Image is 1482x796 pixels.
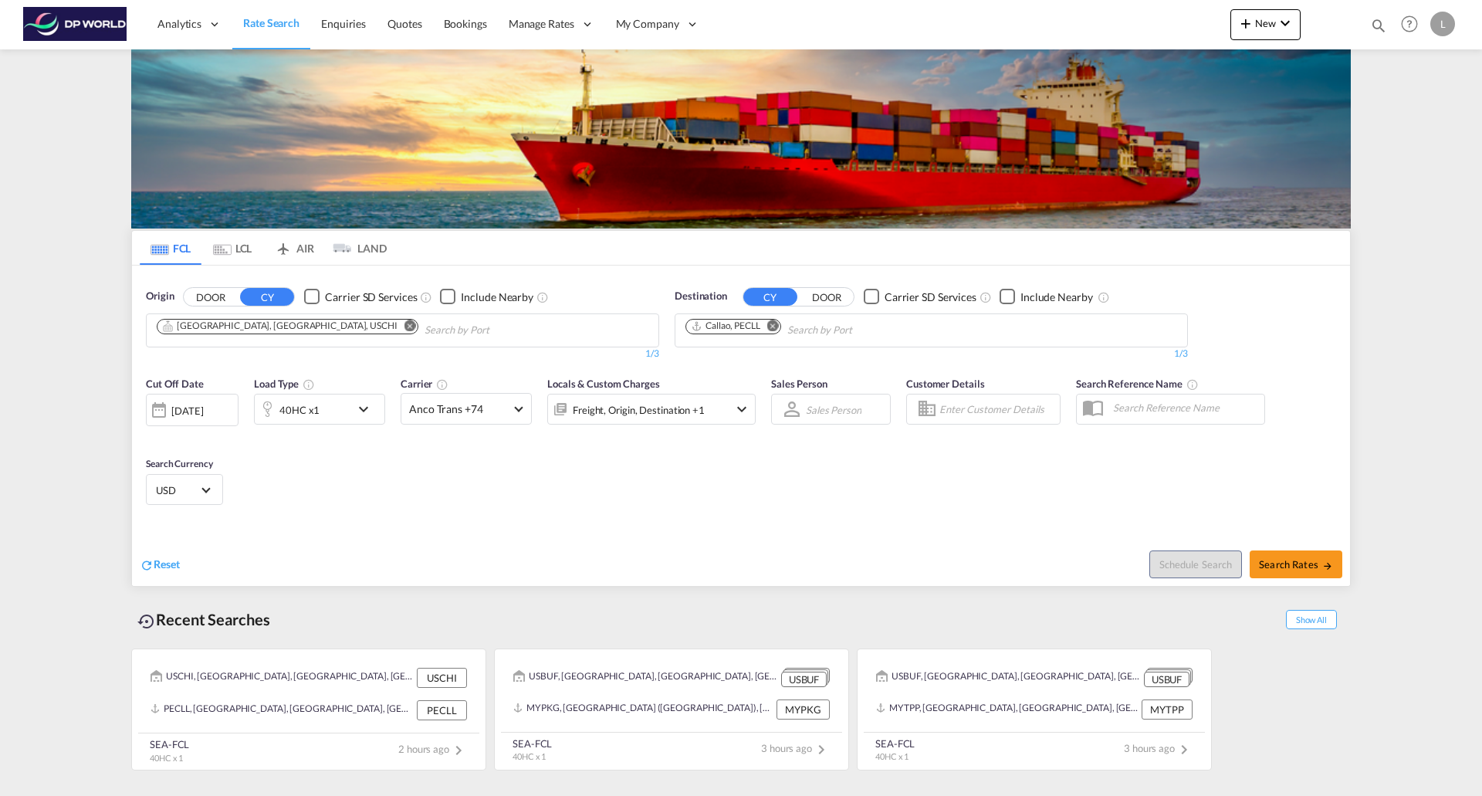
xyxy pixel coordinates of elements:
[146,425,157,445] md-datepicker: Select
[781,672,827,688] div: USBUF
[573,399,705,421] div: Freight Origin Destination Factory Stuffing
[1259,558,1333,571] span: Search Rates
[131,602,276,637] div: Recent Searches
[146,378,204,390] span: Cut Off Date
[409,401,509,417] span: Anco Trans +74
[162,320,401,333] div: Press delete to remove this chip.
[864,289,976,305] md-checkbox: Checkbox No Ink
[1370,17,1387,34] md-icon: icon-magnify
[1144,672,1189,688] div: USBUF
[509,16,574,32] span: Manage Rates
[1000,289,1093,305] md-checkbox: Checkbox No Ink
[1237,17,1294,29] span: New
[1396,11,1423,37] span: Help
[157,16,201,32] span: Analytics
[171,404,203,418] div: [DATE]
[761,742,831,754] span: 3 hours ago
[683,314,940,343] md-chips-wrap: Chips container. Use arrow keys to select chips.
[162,320,398,333] div: Chicago, IL, USCHI
[1250,550,1342,578] button: Search Ratesicon-arrow-right
[354,400,381,418] md-icon: icon-chevron-down
[140,557,180,574] div: icon-refreshReset
[1430,12,1455,36] div: L
[804,398,863,421] md-select: Sales Person
[513,668,777,687] div: USBUF, Buffalo, NY, United States, North America, Americas
[1237,14,1255,32] md-icon: icon-plus 400-fg
[513,737,552,750] div: SEA-FCL
[547,378,660,390] span: Locals & Custom Charges
[461,290,533,305] div: Include Nearby
[146,458,213,469] span: Search Currency
[240,288,294,306] button: CY
[513,699,773,720] div: MYPKG, Port Klang (Pelabuhan Klang), Malaysia, South East Asia, Asia Pacific
[1370,17,1387,40] div: icon-magnify
[876,668,1140,687] div: USBUF, Buffalo, NY, United States, North America, Americas
[140,231,201,265] md-tab-item: FCL
[325,231,387,265] md-tab-item: LAND
[1186,378,1199,391] md-icon: Your search will be saved by the below given name
[263,231,325,265] md-tab-item: AIR
[1142,699,1193,720] div: MYTPP
[132,266,1350,586] div: OriginDOOR CY Checkbox No InkUnchecked: Search for CY (Container Yard) services for all selected ...
[417,700,467,720] div: PECLL
[1124,742,1193,754] span: 3 hours ago
[691,320,760,333] div: Callao, PECLL
[675,289,727,304] span: Destination
[1276,14,1294,32] md-icon: icon-chevron-down
[800,288,854,306] button: DOOR
[1020,290,1093,305] div: Include Nearby
[885,290,976,305] div: Carrier SD Services
[151,668,413,688] div: USCHI, Chicago, IL, United States, North America, Americas
[547,394,756,425] div: Freight Origin Destination Factory Stuffingicon-chevron-down
[425,318,571,343] input: Chips input.
[436,378,448,391] md-icon: The selected Trucker/Carrierwill be displayed in the rate results If the rates are from another f...
[156,483,199,497] span: USD
[150,737,189,751] div: SEA-FCL
[154,557,180,571] span: Reset
[771,378,827,390] span: Sales Person
[494,649,849,771] recent-search-card: USBUF, [GEOGRAPHIC_DATA], [GEOGRAPHIC_DATA], [GEOGRAPHIC_DATA], [GEOGRAPHIC_DATA], [GEOGRAPHIC_DA...
[1105,396,1264,419] input: Search Reference Name
[1098,291,1110,303] md-icon: Unchecked: Ignores neighbouring ports when fetching rates.Checked : Includes neighbouring ports w...
[691,320,763,333] div: Press delete to remove this chip.
[616,16,679,32] span: My Company
[513,751,546,761] span: 40HC x 1
[151,700,413,720] div: PECLL, Callao, Peru, South America, Americas
[140,558,154,572] md-icon: icon-refresh
[387,17,421,30] span: Quotes
[146,289,174,304] span: Origin
[401,378,448,390] span: Carrier
[137,612,156,631] md-icon: icon-backup-restore
[420,291,432,303] md-icon: Unchecked: Search for CY (Container Yard) services for all selected carriers.Checked : Search for...
[398,743,468,755] span: 2 hours ago
[875,737,915,750] div: SEA-FCL
[536,291,549,303] md-icon: Unchecked: Ignores neighbouring ports when fetching rates.Checked : Includes neighbouring ports w...
[1149,550,1242,578] button: Note: By default Schedule search will only considerorigin ports, destination ports and cut off da...
[303,378,315,391] md-icon: icon-information-outline
[146,347,659,361] div: 1/3
[980,291,992,303] md-icon: Unchecked: Search for CY (Container Yard) services for all selected carriers.Checked : Search for...
[939,398,1055,421] input: Enter Customer Details
[1286,610,1337,629] span: Show All
[184,288,238,306] button: DOOR
[321,17,366,30] span: Enquiries
[417,668,467,688] div: USCHI
[201,231,263,265] md-tab-item: LCL
[875,751,908,761] span: 40HC x 1
[279,399,320,421] div: 40HC x1
[857,649,1212,771] recent-search-card: USBUF, [GEOGRAPHIC_DATA], [GEOGRAPHIC_DATA], [GEOGRAPHIC_DATA], [GEOGRAPHIC_DATA], [GEOGRAPHIC_DA...
[743,288,797,306] button: CY
[131,649,486,771] recent-search-card: USCHI, [GEOGRAPHIC_DATA], [GEOGRAPHIC_DATA], [GEOGRAPHIC_DATA], [GEOGRAPHIC_DATA], [GEOGRAPHIC_DA...
[146,394,239,426] div: [DATE]
[254,378,315,390] span: Load Type
[777,699,830,720] div: MYPKG
[150,753,183,763] span: 40HC x 1
[140,231,387,265] md-pagination-wrapper: Use the left and right arrow keys to navigate between tabs
[243,16,299,29] span: Rate Search
[394,320,418,335] button: Remove
[757,320,780,335] button: Remove
[787,318,934,343] input: Chips input.
[812,740,831,759] md-icon: icon-chevron-right
[254,394,385,425] div: 40HC x1icon-chevron-down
